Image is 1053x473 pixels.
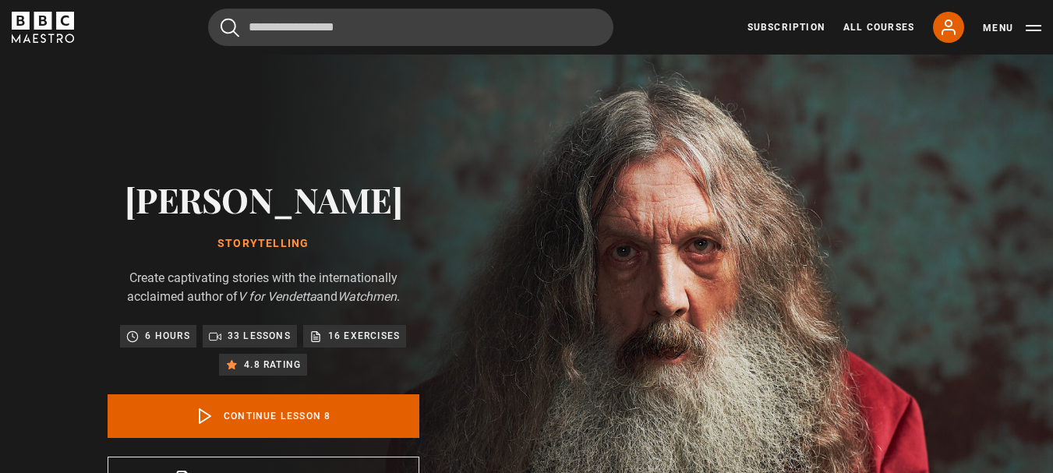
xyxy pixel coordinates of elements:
[238,289,316,304] i: V for Vendetta
[208,9,613,46] input: Search
[108,238,419,250] h1: Storytelling
[12,12,74,43] svg: BBC Maestro
[108,394,419,438] a: Continue lesson 8
[108,179,419,219] h2: [PERSON_NAME]
[145,328,189,344] p: 6 hours
[108,269,419,306] p: Create captivating stories with the internationally acclaimed author of and .
[228,328,291,344] p: 33 lessons
[843,20,914,34] a: All Courses
[747,20,825,34] a: Subscription
[328,328,400,344] p: 16 exercises
[337,289,397,304] i: Watchmen
[244,357,301,372] p: 4.8 rating
[221,18,239,37] button: Submit the search query
[983,20,1041,36] button: Toggle navigation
